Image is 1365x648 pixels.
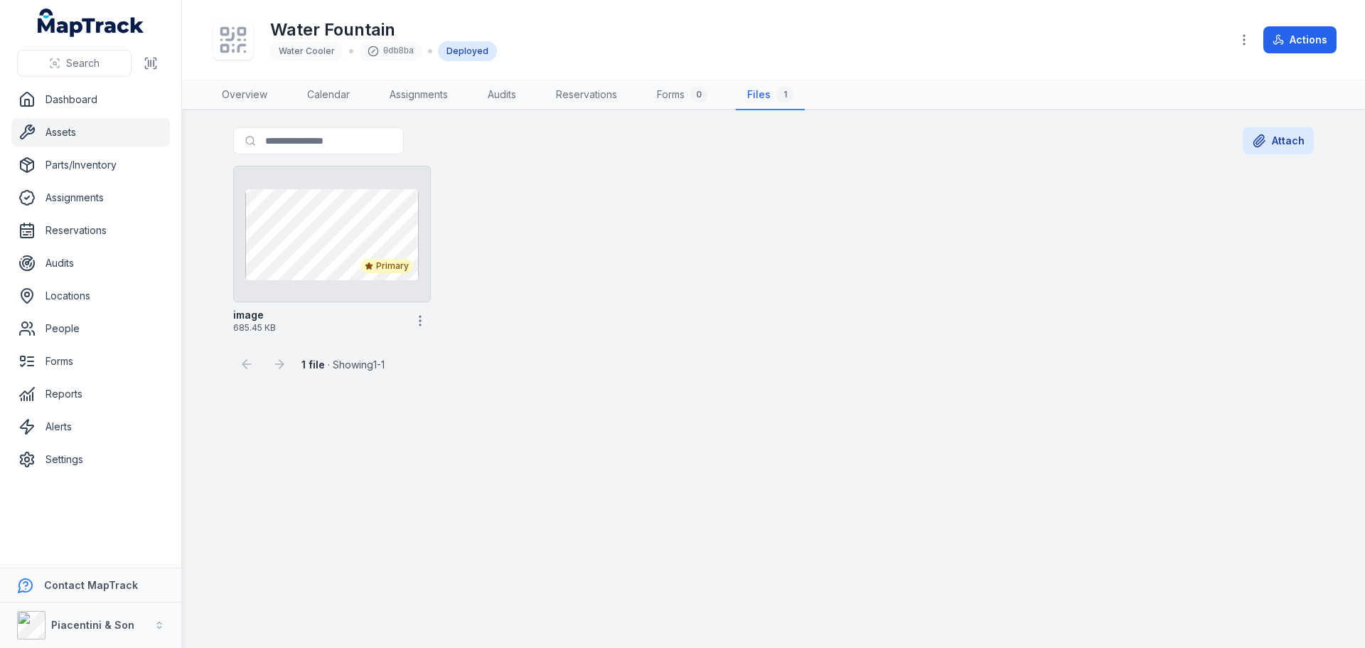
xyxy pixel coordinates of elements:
span: · Showing 1 - 1 [301,358,385,371]
span: Water Cooler [279,46,335,56]
a: Reservations [11,216,170,245]
a: Dashboard [11,85,170,114]
a: Overview [210,80,279,110]
span: 685.45 KB [233,322,404,334]
button: Attach [1243,127,1314,154]
strong: Piacentini & Son [51,619,134,631]
a: People [11,314,170,343]
a: Assets [11,118,170,147]
a: Assignments [11,184,170,212]
a: Audits [476,80,528,110]
strong: Contact MapTrack [44,579,138,591]
strong: image [233,308,264,322]
a: Settings [11,445,170,474]
div: 1 [776,86,793,103]
a: Assignments [378,80,459,110]
div: 0db8ba [359,41,422,61]
a: Reports [11,380,170,408]
a: Parts/Inventory [11,151,170,179]
a: Reservations [545,80,628,110]
a: Locations [11,282,170,310]
button: Search [17,50,132,77]
a: Calendar [296,80,361,110]
button: Actions [1263,26,1337,53]
div: Deployed [438,41,497,61]
a: Forms [11,347,170,376]
div: 0 [690,86,707,103]
a: Alerts [11,413,170,441]
a: Audits [11,249,170,277]
div: Primary [360,259,413,273]
strong: 1 file [301,358,325,371]
a: Forms0 [646,80,719,110]
h1: Water Fountain [270,18,497,41]
a: MapTrack [38,9,144,37]
a: Files1 [736,80,805,110]
span: Search [66,56,100,70]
